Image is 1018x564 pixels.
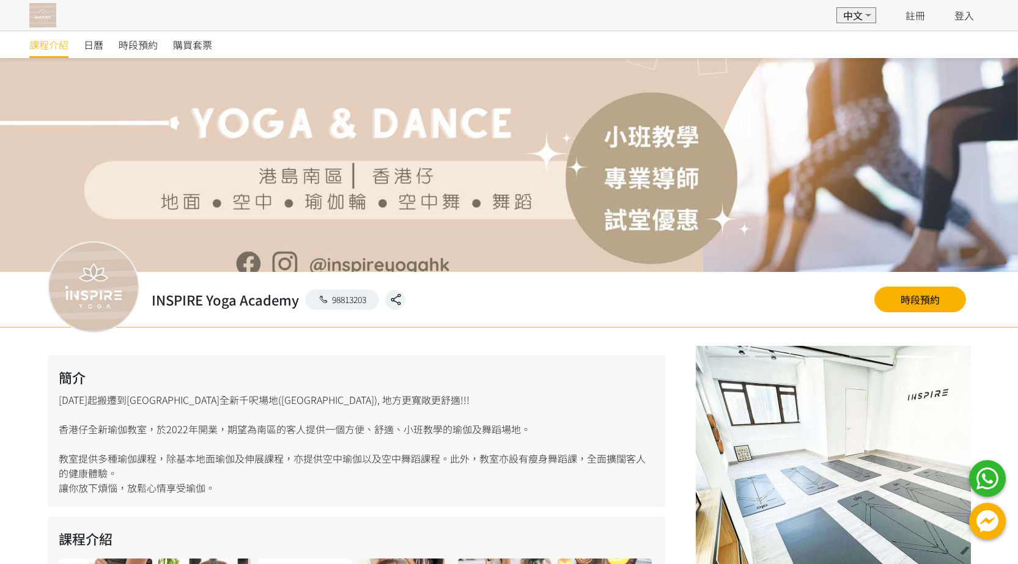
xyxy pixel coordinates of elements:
[84,31,103,58] a: 日曆
[119,31,158,58] a: 時段預約
[59,367,654,387] h2: 簡介
[173,37,212,52] span: 購買套票
[954,8,974,23] a: 登入
[48,355,665,507] div: [DATE]起搬遷到[GEOGRAPHIC_DATA]全新千呎場地([GEOGRAPHIC_DATA]), 地方更寬敞更舒適!!! 香港仔全新瑜伽教室，於2022年開業，期望為南區的客人提供一個...
[29,37,68,52] span: 課程介紹
[84,37,103,52] span: 日曆
[152,290,299,310] h2: INSPIRE Yoga Academy
[173,31,212,58] a: 購買套票
[59,529,654,549] h2: 課程介紹
[119,37,158,52] span: 時段預約
[874,287,966,312] a: 時段預約
[305,290,380,310] a: 98813203
[29,3,56,27] img: T57dtJh47iSJKDtQ57dN6xVUMYY2M0XQuGF02OI4.png
[906,8,925,23] a: 註冊
[29,31,68,58] a: 課程介紹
